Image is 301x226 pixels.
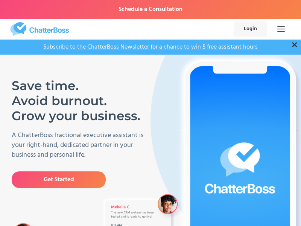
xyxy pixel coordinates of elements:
h1: Save time. Avoid burnout. Grow your business. [12,78,150,123]
a: home [4,22,76,36]
a: Subscribe to the ChatterBoss Newsletter for a chance to win 5 free assistant hours [40,43,261,51]
p: A ChatterBoss fractional executive assistant is your right-hand, dedicated partner in your busine... [12,131,150,160]
a: × [291,40,298,50]
div: menu [271,17,292,41]
a: Login [234,21,267,37]
a: Get Started [12,171,106,188]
